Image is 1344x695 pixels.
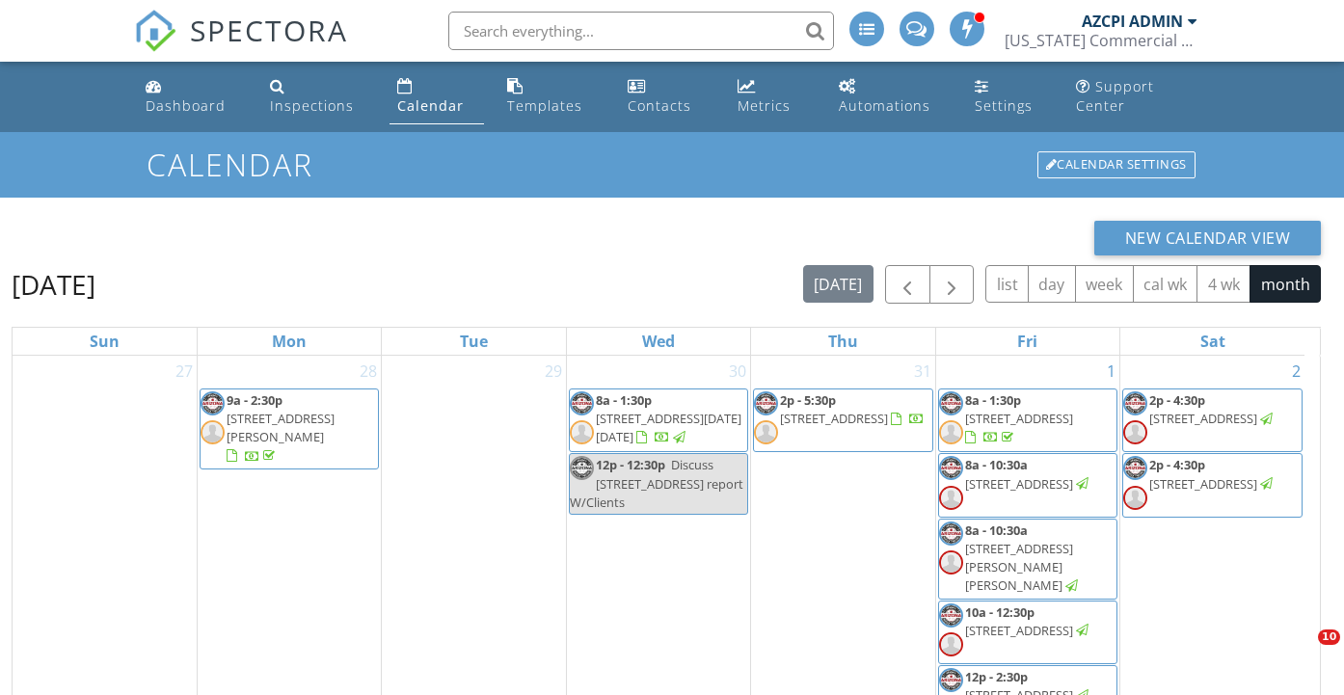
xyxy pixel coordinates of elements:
[965,456,1028,473] span: 8a - 10:30a
[1149,456,1205,473] span: 2p - 4:30p
[172,356,197,387] a: Go to July 27, 2025
[1082,12,1183,31] div: AZCPI ADMIN
[1278,629,1325,676] iframe: Intercom live chat
[1013,328,1041,355] a: Friday
[730,69,816,124] a: Metrics
[1123,456,1147,480] img: png_arizonacommercialpropertyinspectionslogo.jpg
[268,328,310,355] a: Monday
[570,391,594,415] img: png_arizonacommercialpropertyinspectionslogo.jpg
[12,265,95,304] h2: [DATE]
[938,519,1117,600] a: 8a - 10:30a [STREET_ADDRESS][PERSON_NAME][PERSON_NAME]
[1103,356,1119,387] a: Go to August 1, 2025
[146,96,226,115] div: Dashboard
[965,391,1021,409] span: 8a - 1:30p
[638,328,679,355] a: Wednesday
[201,420,225,444] img: default-user-f0147aede5fd5fa78ca7ade42f37bd4542148d508eef1c3d3ea960f66861d68b.jpg
[1094,221,1322,255] button: New Calendar View
[965,540,1073,594] span: [STREET_ADDRESS][PERSON_NAME][PERSON_NAME]
[1149,410,1257,427] span: [STREET_ADDRESS]
[1075,265,1134,303] button: week
[1149,456,1276,492] a: 2p - 4:30p [STREET_ADDRESS]
[200,388,379,469] a: 9a - 2:30p [STREET_ADDRESS][PERSON_NAME]
[262,69,374,124] a: Inspections
[1076,77,1154,115] div: Support Center
[620,69,715,124] a: Contacts
[1005,31,1197,50] div: Arizona Commercial Property Inspections
[1123,391,1147,415] img: png_arizonacommercialpropertyinspectionslogo.jpg
[569,388,748,452] a: 8a - 1:30p [STREET_ADDRESS][DATE][DATE]
[190,10,348,50] span: SPECTORA
[985,265,1029,303] button: list
[570,456,743,510] span: Discuss [STREET_ADDRESS] report W/Clients
[824,328,862,355] a: Thursday
[939,420,963,444] img: default-user-f0147aede5fd5fa78ca7ade42f37bd4542148d508eef1c3d3ea960f66861d68b.jpg
[754,391,778,415] img: png_arizonacommercialpropertyinspectionslogo.jpg
[1288,356,1304,387] a: Go to August 2, 2025
[753,388,932,452] a: 2p - 5:30p [STREET_ADDRESS]
[1122,388,1303,452] a: 2p - 4:30p [STREET_ADDRESS]
[541,356,566,387] a: Go to July 29, 2025
[356,356,381,387] a: Go to July 28, 2025
[201,391,225,415] img: png_arizonacommercialpropertyinspectionslogo.jpg
[1123,486,1147,510] img: default-user-f0147aede5fd5fa78ca7ade42f37bd4542148d508eef1c3d3ea960f66861d68b.jpg
[448,12,834,50] input: Search everything...
[780,391,836,409] span: 2p - 5:30p
[134,26,348,67] a: SPECTORA
[965,603,1035,621] span: 10a - 12:30p
[134,10,176,52] img: The Best Home Inspection Software - Spectora
[1035,149,1197,180] a: Calendar Settings
[86,328,123,355] a: Sunday
[939,603,963,628] img: png_arizonacommercialpropertyinspectionslogo.jpg
[1028,265,1076,303] button: day
[975,96,1033,115] div: Settings
[725,356,750,387] a: Go to July 30, 2025
[596,410,741,445] span: [STREET_ADDRESS][DATE][DATE]
[1123,420,1147,444] img: default-user-f0147aede5fd5fa78ca7ade42f37bd4542148d508eef1c3d3ea960f66861d68b.jpg
[138,69,247,124] a: Dashboard
[839,96,930,115] div: Automations
[570,420,594,444] img: default-user-f0147aede5fd5fa78ca7ade42f37bd4542148d508eef1c3d3ea960f66861d68b.jpg
[754,420,778,444] img: default-user-f0147aede5fd5fa78ca7ade42f37bd4542148d508eef1c3d3ea960f66861d68b.jpg
[456,328,492,355] a: Tuesday
[397,96,464,115] div: Calendar
[965,603,1091,639] a: 10a - 12:30p [STREET_ADDRESS]
[596,456,665,473] span: 12p - 12:30p
[965,475,1073,493] span: [STREET_ADDRESS]
[1196,265,1250,303] button: 4 wk
[1037,151,1196,178] div: Calendar Settings
[831,69,952,124] a: Automations (Advanced)
[738,96,791,115] div: Metrics
[1149,391,1276,427] a: 2p - 4:30p [STREET_ADDRESS]
[938,453,1117,517] a: 8a - 10:30a [STREET_ADDRESS]
[939,521,963,546] img: png_arizonacommercialpropertyinspectionslogo.jpg
[1133,265,1198,303] button: cal wk
[965,410,1073,427] span: [STREET_ADDRESS]
[499,69,604,124] a: Templates
[939,486,963,510] img: default-user-f0147aede5fd5fa78ca7ade42f37bd4542148d508eef1c3d3ea960f66861d68b.jpg
[938,388,1117,452] a: 8a - 1:30p [STREET_ADDRESS]
[1196,328,1229,355] a: Saturday
[507,96,582,115] div: Templates
[227,391,282,409] span: 9a - 2:30p
[939,456,963,480] img: png_arizonacommercialpropertyinspectionslogo.jpg
[929,265,975,305] button: Next month
[1318,629,1340,645] span: 10
[967,69,1053,124] a: Settings
[1149,475,1257,493] span: [STREET_ADDRESS]
[780,391,925,427] a: 2p - 5:30p [STREET_ADDRESS]
[596,391,741,445] a: 8a - 1:30p [STREET_ADDRESS][DATE][DATE]
[910,356,935,387] a: Go to July 31, 2025
[227,410,335,445] span: [STREET_ADDRESS][PERSON_NAME]
[227,391,335,465] a: 9a - 2:30p [STREET_ADDRESS][PERSON_NAME]
[147,147,1197,181] h1: Calendar
[1149,391,1205,409] span: 2p - 4:30p
[1250,265,1321,303] button: month
[1068,69,1206,124] a: Support Center
[570,456,594,480] img: png_arizonacommercialpropertyinspectionslogo.jpg
[965,456,1091,492] a: 8a - 10:30a [STREET_ADDRESS]
[1122,453,1303,517] a: 2p - 4:30p [STREET_ADDRESS]
[270,96,354,115] div: Inspections
[965,622,1073,639] span: [STREET_ADDRESS]
[939,550,963,575] img: default-user-f0147aede5fd5fa78ca7ade42f37bd4542148d508eef1c3d3ea960f66861d68b.jpg
[803,265,874,303] button: [DATE]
